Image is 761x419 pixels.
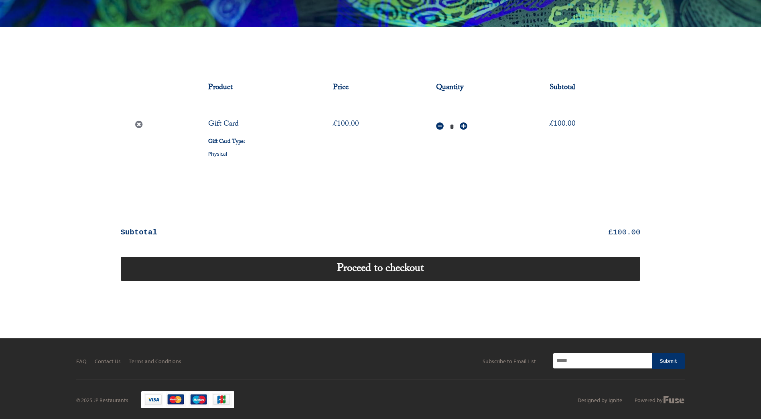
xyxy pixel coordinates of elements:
span: £ [609,228,613,237]
th: Quantity [424,69,537,106]
span: £ [333,118,337,131]
th: Subtotal [121,219,394,246]
a: Remove Gift Card from cart [133,118,145,131]
div: © 2025 JP Restaurants [76,397,128,404]
bdi: 100.00 [550,118,576,131]
bdi: 100.00 [333,118,359,131]
span: £ [550,118,554,131]
button: Reduce Quantity [436,120,444,132]
p: physical [208,148,308,160]
th: Product [196,69,321,106]
a: Designed by Ignite. [578,397,623,404]
button: Submit [652,353,685,369]
dt: Gift Card Type: [208,136,308,148]
bdi: 100.00 [609,228,641,237]
a: Proceed to checkout [121,257,641,281]
input: Quantity [446,118,458,136]
td: Gift Card [196,106,321,178]
a: Terms and Conditions [129,358,181,365]
div: Subscribe to Email List [483,358,536,364]
th: Price [321,69,424,106]
th: Subtotal [538,69,641,106]
button: Increase Quantity [460,120,467,132]
a: Powered by [635,397,685,404]
a: Contact Us [95,358,121,365]
a: FAQ [76,358,87,365]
